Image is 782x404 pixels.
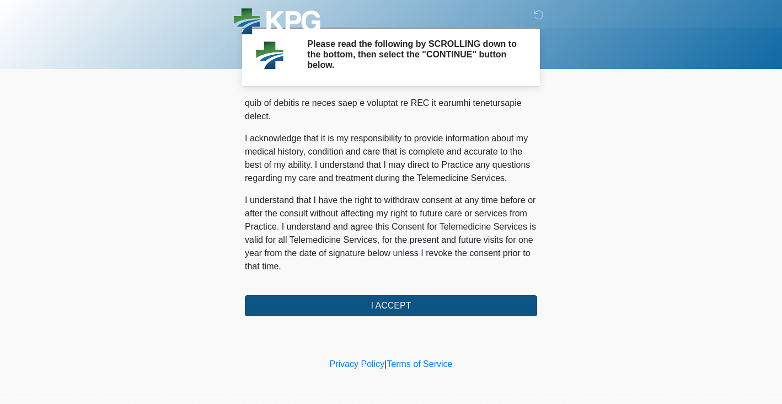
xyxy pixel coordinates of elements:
button: I ACCEPT [245,295,537,316]
a: | [384,359,387,369]
p: I acknowledge that it is my responsibility to provide information about my medical history, condi... [245,132,537,185]
p: I understand that I have the right to withdraw consent at any time before or after the consult wi... [245,194,537,273]
a: Privacy Policy [330,359,385,369]
img: KPG Healthcare Logo [234,8,320,38]
h2: Please read the following by SCROLLING down to the bottom, then select the "CONTINUE" button below. [307,39,521,71]
img: Agent Avatar [253,39,286,72]
a: Terms of Service [387,359,452,369]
